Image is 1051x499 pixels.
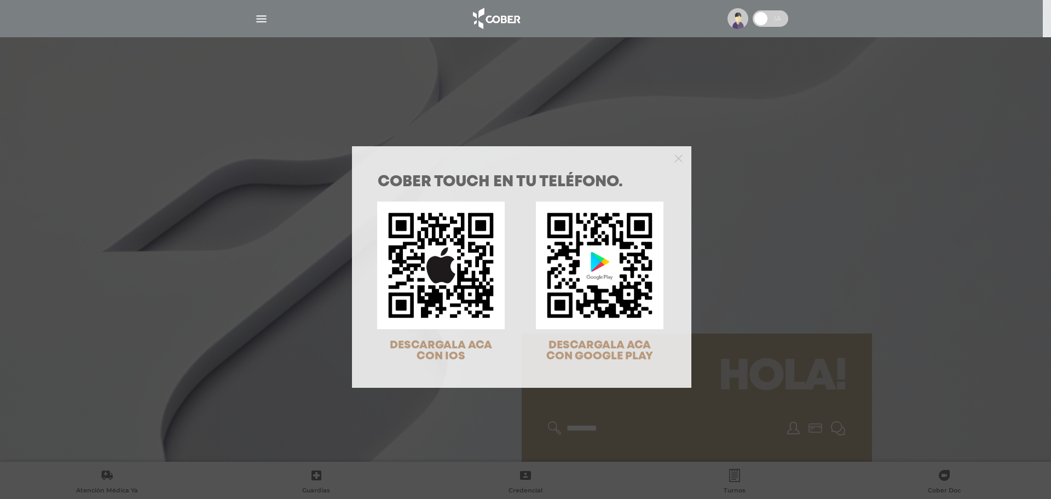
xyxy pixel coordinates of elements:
[536,202,663,329] img: qr-code
[390,340,492,362] span: DESCARGALA ACA CON IOS
[378,175,666,190] h1: COBER TOUCH en tu teléfono.
[674,153,683,163] button: Close
[546,340,653,362] span: DESCARGALA ACA CON GOOGLE PLAY
[377,202,505,329] img: qr-code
